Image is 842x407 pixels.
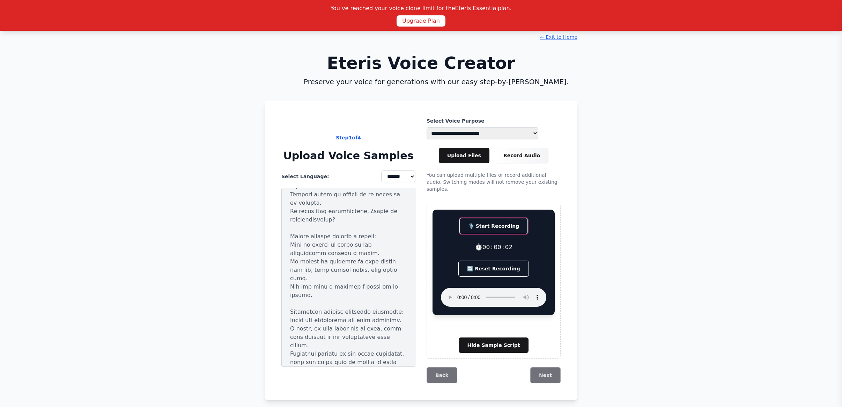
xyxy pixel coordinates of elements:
button: 🎙️ Start Recording [459,218,528,234]
button: Back [427,367,457,383]
div: Step 1 of 4 [336,134,361,141]
button: Hide Sample Script [459,337,528,353]
label: Select Voice Purpose [427,117,485,124]
button: Upload Files [439,148,489,163]
p: You can upload multiple files or record additional audio. Switching modes will not remove your ex... [427,172,561,192]
button: 🔄 Reset Recording [458,261,529,277]
span: ⏱️ 00:00:02 [475,242,512,252]
h1: Eteris Voice Creator [304,52,538,74]
p: Preserve your voice for generations with our easy step-by-[PERSON_NAME]. [304,77,538,87]
p: You’ve reached your voice clone limit for the Eteris Essential plan. [4,4,838,13]
button: Next [530,367,561,383]
label: Select Language: [281,173,329,180]
button: ← Exit to Home [540,34,577,41]
h1: Upload Voice Samples [283,150,413,162]
button: Upgrade Plan [397,15,445,27]
button: Record Audio [495,148,548,163]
